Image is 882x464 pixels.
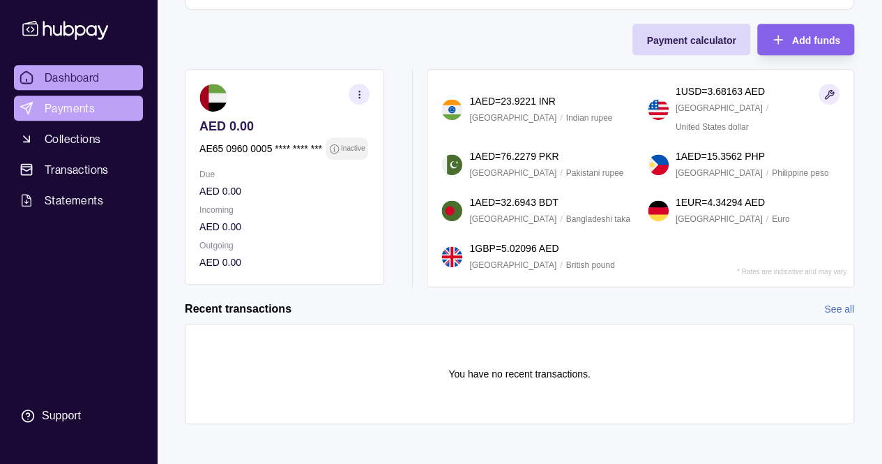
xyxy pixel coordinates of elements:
[676,149,765,164] p: 1 AED = 15.3562 PHP
[469,211,556,227] p: [GEOGRAPHIC_DATA]
[448,366,590,382] p: You have no recent transactions.
[469,93,555,109] p: 1 AED = 23.9221 INR
[757,24,854,55] button: Add funds
[469,149,558,164] p: 1 AED = 76.2279 PKR
[766,100,768,116] p: /
[14,157,143,182] a: Transactions
[14,65,143,90] a: Dashboard
[185,301,291,317] h2: Recent transactions
[199,255,370,270] p: AED 0.00
[441,200,462,221] img: bd
[14,401,143,431] a: Support
[648,99,669,120] img: us
[566,110,613,126] p: Indian rupee
[45,69,100,86] span: Dashboard
[648,154,669,175] img: ph
[648,200,669,221] img: de
[560,110,562,126] p: /
[772,211,789,227] p: Euro
[199,219,370,234] p: AED 0.00
[441,246,462,267] img: gb
[14,126,143,151] a: Collections
[560,257,562,273] p: /
[676,84,765,99] p: 1 USD = 3.68163 AED
[792,35,840,46] span: Add funds
[14,188,143,213] a: Statements
[772,165,828,181] p: Philippine peso
[199,238,370,253] p: Outgoing
[199,167,370,182] p: Due
[676,211,763,227] p: [GEOGRAPHIC_DATA]
[199,84,227,112] img: ae
[766,211,768,227] p: /
[45,161,109,178] span: Transactions
[566,211,630,227] p: Bangladeshi taka
[566,165,624,181] p: Pakistani rupee
[646,35,736,46] span: Payment calculator
[766,165,768,181] p: /
[45,192,103,209] span: Statements
[441,154,462,175] img: pk
[341,141,365,156] p: Inactive
[42,408,81,424] div: Support
[676,100,763,116] p: [GEOGRAPHIC_DATA]
[676,119,749,135] p: United States dollar
[676,165,763,181] p: [GEOGRAPHIC_DATA]
[469,195,558,210] p: 1 AED = 32.6943 BDT
[560,211,562,227] p: /
[469,241,558,256] p: 1 GBP = 5.02096 AED
[560,165,562,181] p: /
[45,130,100,147] span: Collections
[469,110,556,126] p: [GEOGRAPHIC_DATA]
[824,301,854,317] a: See all
[14,96,143,121] a: Payments
[469,257,556,273] p: [GEOGRAPHIC_DATA]
[199,202,370,218] p: Incoming
[469,165,556,181] p: [GEOGRAPHIC_DATA]
[45,100,95,117] span: Payments
[676,195,765,210] p: 1 EUR = 4.34294 AED
[199,184,370,199] p: AED 0.00
[441,99,462,120] img: in
[199,119,370,134] p: AED 0.00
[737,268,846,276] p: * Rates are indicative and may vary
[566,257,615,273] p: British pound
[632,24,750,55] button: Payment calculator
